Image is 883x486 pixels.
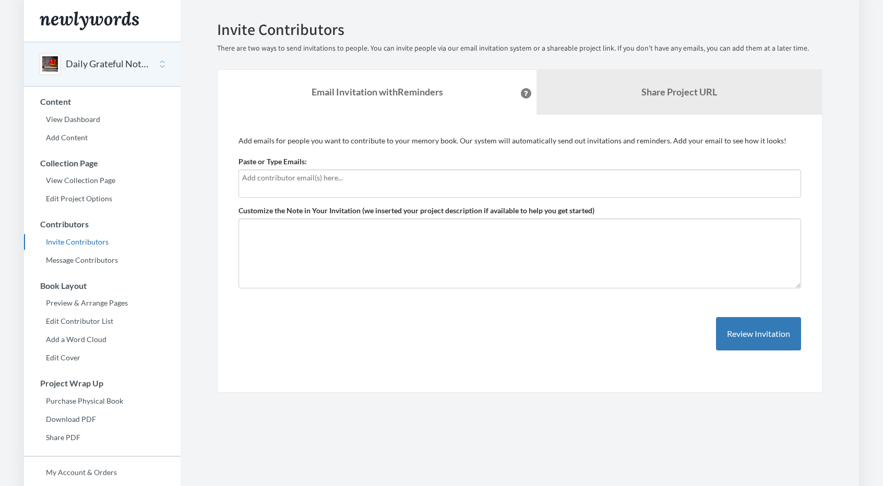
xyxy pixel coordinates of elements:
[238,205,594,216] label: Customize the Note in Your Invitation (we inserted your project description if available to help ...
[217,21,822,38] h2: Invite Contributors
[66,57,150,71] button: Daily Grateful Notebook
[238,156,307,167] label: Paste or Type Emails:
[24,252,181,268] a: Message Contributors
[24,350,181,366] a: Edit Cover
[238,136,801,146] p: Add emails for people you want to contribute to your memory book. Our system will automatically s...
[24,173,181,188] a: View Collection Page
[24,112,181,127] a: View Dashboard
[25,97,181,106] h3: Content
[24,332,181,347] a: Add a Word Cloud
[24,313,181,329] a: Edit Contributor List
[25,159,181,168] h3: Collection Page
[25,220,181,229] h3: Contributors
[24,295,181,311] a: Preview & Arrange Pages
[24,393,181,409] a: Purchase Physical Book
[24,191,181,206] a: Edit Project Options
[716,317,801,351] button: Review Invitation
[217,43,822,54] p: There are two ways to send invitations to people. You can invite people via our email invitation ...
[242,172,797,184] input: Add contributor email(s) here...
[641,86,717,98] b: Share Project URL
[24,411,181,427] a: Download PDF
[312,86,443,98] strong: Email Invitation with Reminders
[40,11,139,30] img: Newlywords logo
[25,281,181,290] h3: Book Layout
[24,465,181,480] a: My Account & Orders
[24,234,181,250] a: Invite Contributors
[24,430,181,445] a: Share PDF
[25,379,181,388] h3: Project Wrap Up
[24,130,181,145] a: Add Content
